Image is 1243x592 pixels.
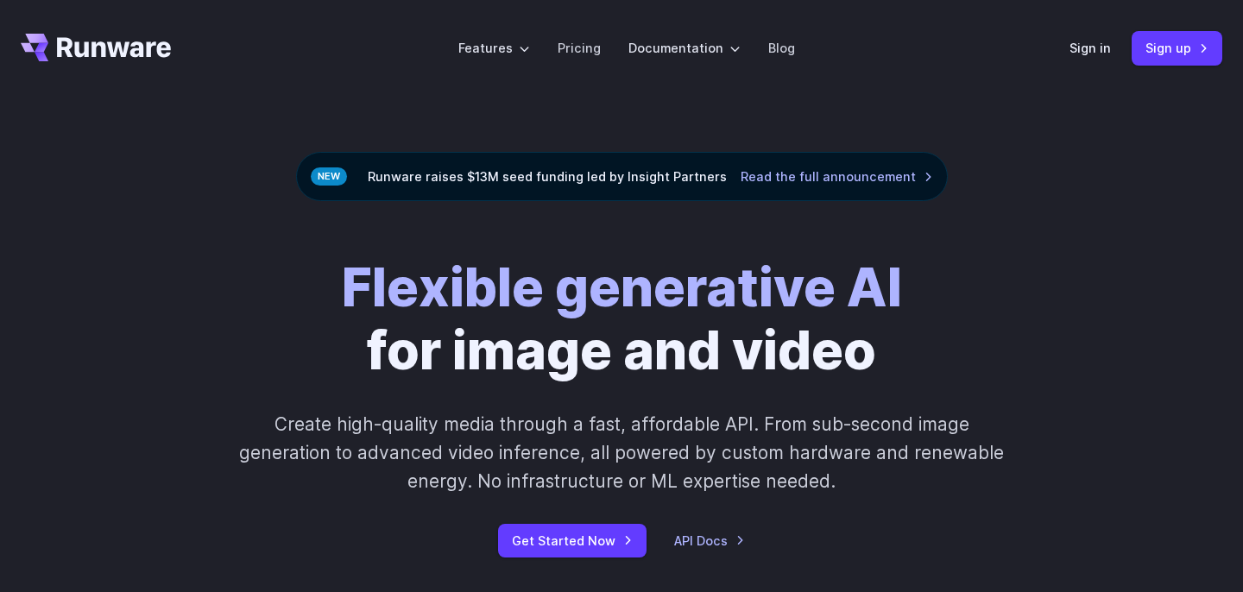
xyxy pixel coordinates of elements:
a: API Docs [674,531,745,551]
a: Get Started Now [498,524,647,557]
a: Go to / [21,34,171,61]
a: Sign up [1132,31,1222,65]
a: Sign in [1069,38,1111,58]
a: Read the full announcement [741,167,933,186]
div: Runware raises $13M seed funding led by Insight Partners [296,152,948,201]
a: Pricing [558,38,601,58]
p: Create high-quality media through a fast, affordable API. From sub-second image generation to adv... [237,410,1006,496]
h1: for image and video [342,256,902,382]
label: Documentation [628,38,741,58]
strong: Flexible generative AI [342,255,902,319]
label: Features [458,38,530,58]
a: Blog [768,38,795,58]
